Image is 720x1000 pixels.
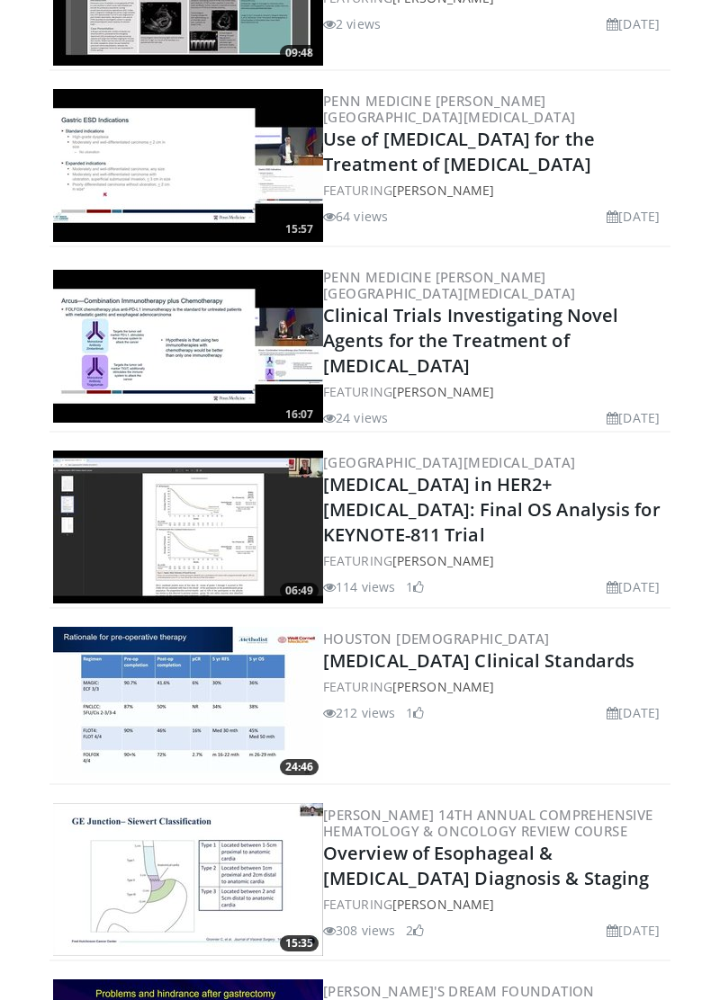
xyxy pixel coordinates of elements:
[53,451,323,603] img: e968c4ca-d560-42ac-82f4-b1133c75921a.300x170_q85_crop-smart_upscale.jpg
[53,89,323,242] img: 8730dfa9-ae12-4e9c-a3af-0cdb6f250d0e.300x170_q85_crop-smart_upscale.jpg
[323,207,388,226] li: 64 views
[392,182,494,199] a: [PERSON_NAME]
[607,703,660,722] li: [DATE]
[323,982,595,1000] a: [PERSON_NAME]'s Dream Foundation
[406,703,424,722] li: 1
[53,627,323,780] a: 24:46
[323,472,661,547] a: [MEDICAL_DATA] in HER2+ [MEDICAL_DATA]: Final OS Analysis for KEYNOTE-811 Trial
[280,935,319,951] span: 15:35
[607,577,660,596] li: [DATE]
[323,703,395,722] li: 212 views
[280,759,319,775] span: 24:46
[323,577,395,596] li: 114 views
[280,406,319,423] span: 16:07
[392,383,494,400] a: [PERSON_NAME]
[392,552,494,569] a: [PERSON_NAME]
[323,453,575,471] a: [GEOGRAPHIC_DATA][MEDICAL_DATA]
[607,14,660,33] li: [DATE]
[323,303,619,378] a: Clinical Trials Investigating Novel Agents for the Treatment of [MEDICAL_DATA]
[323,629,549,647] a: Houston [DEMOGRAPHIC_DATA]
[323,648,634,673] a: [MEDICAL_DATA] Clinical Standards
[323,127,595,176] a: Use of [MEDICAL_DATA] for the Treatment of [MEDICAL_DATA]
[53,270,323,423] a: 16:07
[53,89,323,242] a: 15:57
[53,451,323,603] a: 06:49
[323,14,381,33] li: 2 views
[53,627,323,780] img: 74d881a4-bd72-467e-9617-21f7c62a8ff8.300x170_q85_crop-smart_upscale.jpg
[323,806,653,840] a: [PERSON_NAME] 14th Annual Comprehensive Hematology & Oncology Review Course
[280,45,319,61] span: 09:48
[280,583,319,599] span: 06:49
[323,551,667,570] div: FEATURING
[392,678,494,695] a: [PERSON_NAME]
[323,268,575,302] a: Penn Medicine [PERSON_NAME][GEOGRAPHIC_DATA][MEDICAL_DATA]
[323,921,395,940] li: 308 views
[323,382,667,401] div: FEATURING
[53,803,323,956] img: 752d6bd7-f894-4972-82d1-5f835c11b597.300x170_q85_crop-smart_upscale.jpg
[53,803,323,956] a: 15:35
[607,408,660,427] li: [DATE]
[323,841,649,890] a: Overview of Esophageal & [MEDICAL_DATA] Diagnosis & Staging
[607,921,660,940] li: [DATE]
[323,408,388,427] li: 24 views
[323,895,667,914] div: FEATURING
[607,207,660,226] li: [DATE]
[323,181,667,200] div: FEATURING
[323,677,667,696] div: FEATURING
[406,921,424,940] li: 2
[392,896,494,913] a: [PERSON_NAME]
[280,221,319,237] span: 15:57
[406,577,424,596] li: 1
[53,270,323,423] img: d5529a71-92c5-44de-89e5-9069243ea368.300x170_q85_crop-smart_upscale.jpg
[323,92,575,126] a: Penn Medicine [PERSON_NAME][GEOGRAPHIC_DATA][MEDICAL_DATA]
